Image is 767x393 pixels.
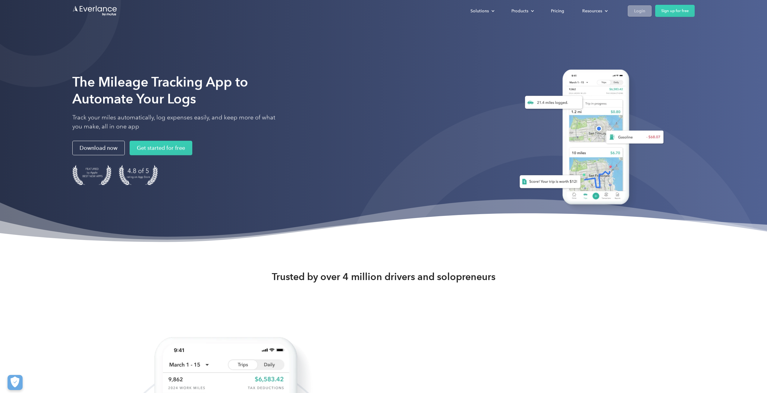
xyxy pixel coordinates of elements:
[130,141,192,155] a: Get started for free
[72,74,248,107] strong: The Mileage Tracking App to Automate Your Logs
[470,7,489,15] div: Solutions
[505,6,539,16] div: Products
[464,6,499,16] div: Solutions
[655,5,695,17] a: Sign up for free
[551,7,564,15] div: Pricing
[272,271,495,283] strong: Trusted by over 4 million drivers and solopreneurs
[8,375,23,390] button: Cookies Settings
[576,6,613,16] div: Resources
[119,165,158,185] img: 4.9 out of 5 stars on the app store
[511,7,528,15] div: Products
[545,6,570,16] a: Pricing
[628,5,652,17] a: Login
[72,113,283,131] p: Track your miles automatically, log expenses easily, and keep more of what you make, all in one app
[582,7,602,15] div: Resources
[510,63,668,214] img: Everlance, mileage tracker app, expense tracking app
[72,5,118,17] a: Go to homepage
[634,7,645,15] div: Login
[72,141,125,155] a: Download now
[72,165,112,185] img: Badge for Featured by Apple Best New Apps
